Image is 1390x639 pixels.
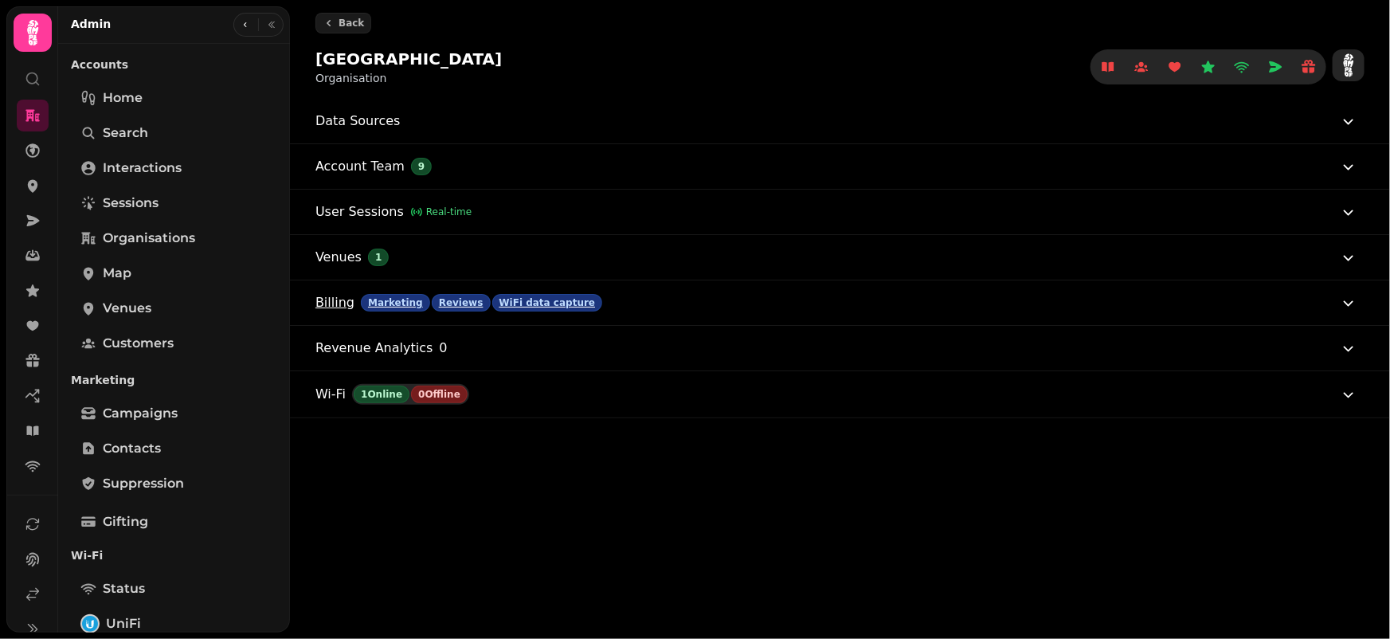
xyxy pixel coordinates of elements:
[103,123,148,143] span: Search
[71,506,277,538] a: Gifting
[103,159,182,178] span: Interactions
[71,117,277,149] a: Search
[1259,51,1291,83] a: Marketing
[361,294,430,312] div: Marketing
[71,222,277,254] a: Organisations
[82,616,98,632] img: UniFi
[315,157,405,176] span: Account Team
[1226,51,1258,83] a: WiFi data capture
[426,206,472,218] span: Real-time
[1234,59,1250,75] svg: WiFi data capture
[315,293,354,312] span: Billing
[411,158,432,175] div: 9
[71,398,277,429] a: Campaigns
[103,474,184,493] span: Suppression
[1159,51,1191,83] a: loyalty (inactive)
[103,229,195,248] span: Organisations
[103,439,161,458] span: Contacts
[315,248,362,267] span: Venues
[368,249,389,266] div: 1
[315,144,1358,189] button: Account Team 9
[1293,51,1325,83] a: gift_cards (inactive)
[71,152,277,184] a: Interactions
[315,70,502,86] p: Organisation
[411,386,468,403] div: 0 Offline
[1267,59,1283,75] svg: Marketing
[339,18,364,28] span: Back
[103,404,178,423] span: Campaigns
[71,187,277,219] a: Sessions
[315,48,502,70] h2: [GEOGRAPHIC_DATA]
[1126,51,1157,83] a: contacts (inactive)
[432,294,491,312] div: Reviews
[315,202,404,221] span: User Sessions
[103,264,131,283] span: Map
[71,327,277,359] a: Customers
[71,50,277,79] p: Accounts
[315,326,1358,370] button: Revenue Analytics0
[315,13,371,33] button: Back
[103,579,145,598] span: Status
[71,366,277,394] p: Marketing
[71,16,111,32] h2: Admin
[71,82,277,114] a: Home
[1100,59,1116,75] svg: bookings (inactive)
[315,190,1358,234] button: User Sessions Real-time
[1167,59,1183,75] svg: loyalty (inactive)
[1200,59,1216,75] svg: Reviews
[71,573,277,605] a: Status
[1134,59,1149,75] svg: contacts (inactive)
[315,235,1358,280] button: Venues 1
[1301,59,1317,75] svg: gift_cards (inactive)
[1092,51,1124,83] a: bookings (inactive)
[103,88,143,108] span: Home
[315,339,433,358] span: Revenue Analytics
[315,385,346,404] span: Wi-Fi
[492,294,603,312] div: WiFi data capture
[103,299,151,318] span: Venues
[71,541,277,570] p: Wi-Fi
[103,334,174,353] span: Customers
[71,292,277,324] a: Venues
[103,194,159,213] span: Sessions
[71,433,277,465] a: Contacts
[354,386,409,403] div: 1 Online
[315,99,1358,143] button: Data Sources
[315,371,1358,418] button: Wi-Fi 1Online0Offline
[103,512,148,531] span: Gifting
[106,614,141,633] span: UniFi
[71,257,277,289] a: Map
[315,280,1358,325] button: Billing MarketingReviewsWiFi data capture
[1192,51,1224,83] a: Reviews
[71,468,277,500] a: Suppression
[315,339,448,358] div: 0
